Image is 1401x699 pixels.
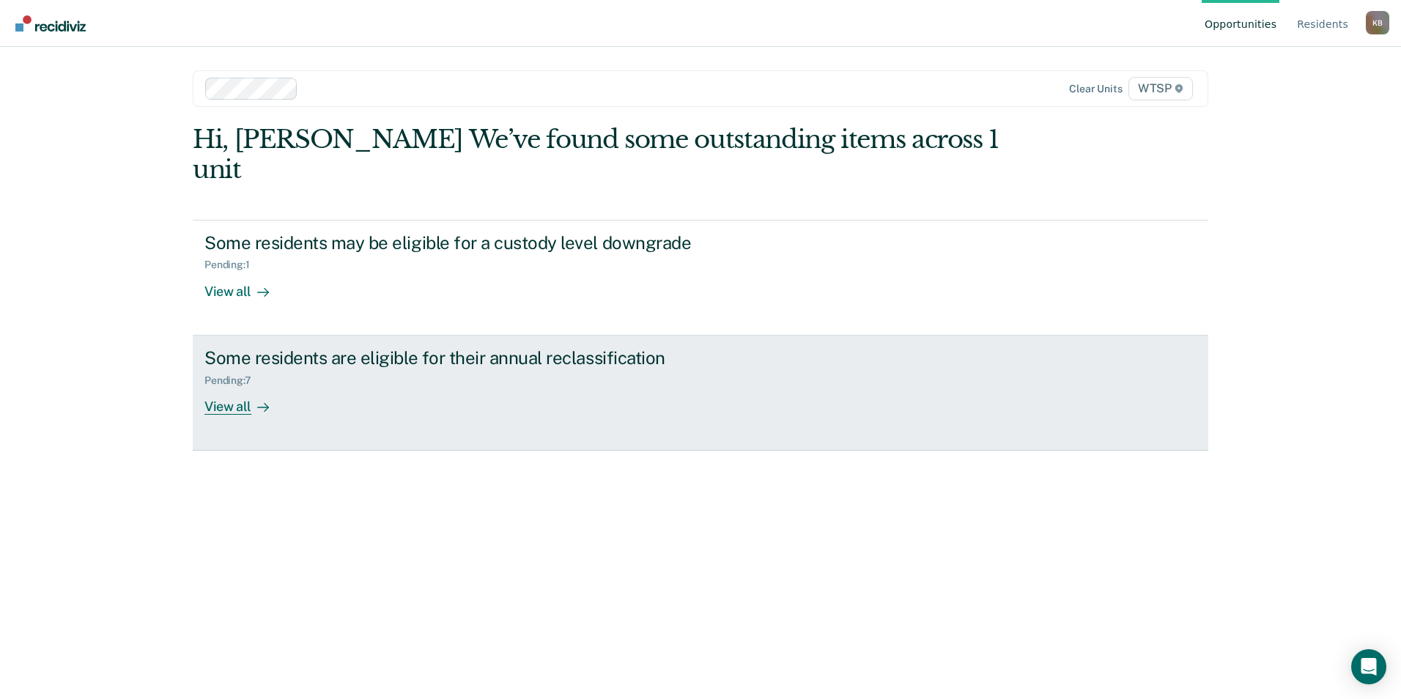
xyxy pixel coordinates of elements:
[193,125,1005,185] div: Hi, [PERSON_NAME] We’ve found some outstanding items across 1 unit
[193,336,1208,451] a: Some residents are eligible for their annual reclassificationPending:7View all
[1366,11,1389,34] div: K B
[1351,649,1386,684] div: Open Intercom Messenger
[1069,83,1123,95] div: Clear units
[204,259,262,271] div: Pending : 1
[193,220,1208,336] a: Some residents may be eligible for a custody level downgradePending:1View all
[204,374,263,387] div: Pending : 7
[204,386,287,415] div: View all
[15,15,86,32] img: Recidiviz
[204,232,719,254] div: Some residents may be eligible for a custody level downgrade
[1128,77,1193,100] span: WTSP
[204,347,719,369] div: Some residents are eligible for their annual reclassification
[1366,11,1389,34] button: Profile dropdown button
[204,271,287,300] div: View all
